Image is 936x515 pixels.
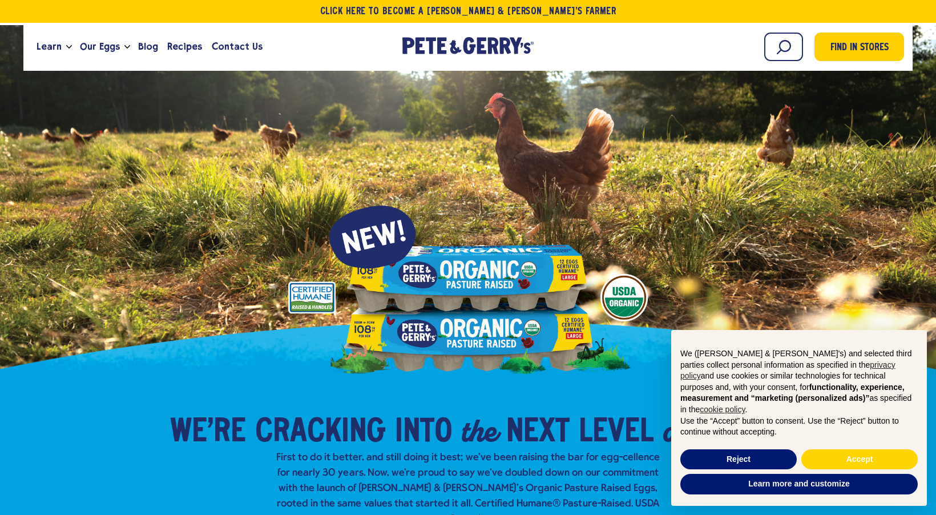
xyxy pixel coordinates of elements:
[680,348,918,416] p: We ([PERSON_NAME] & [PERSON_NAME]'s) and selected third parties collect personal information as s...
[506,416,570,450] span: Next
[255,416,386,450] span: Cracking
[66,45,72,49] button: Open the dropdown menu for Learn
[37,39,62,54] span: Learn
[461,410,497,451] em: the
[75,31,124,62] a: Our Eggs
[579,416,653,450] span: Level
[395,416,452,450] span: into
[32,31,66,62] a: Learn
[80,39,120,54] span: Our Eggs
[680,474,918,494] button: Learn more and customize
[170,416,246,450] span: We’re
[662,321,936,515] div: Notice
[680,416,918,438] p: Use the “Accept” button to consent. Use the “Reject” button to continue without accepting.
[124,45,130,49] button: Open the dropdown menu for Our Eggs
[138,39,158,54] span: Blog
[700,405,745,414] a: cookie policy
[212,39,263,54] span: Contact Us
[830,41,889,56] span: Find in Stores
[167,39,202,54] span: Recipes
[207,31,267,62] a: Contact Us
[764,33,803,61] input: Search
[814,33,904,61] a: Find in Stores
[163,31,207,62] a: Recipes
[680,449,797,470] button: Reject
[801,449,918,470] button: Accept
[134,31,163,62] a: Blog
